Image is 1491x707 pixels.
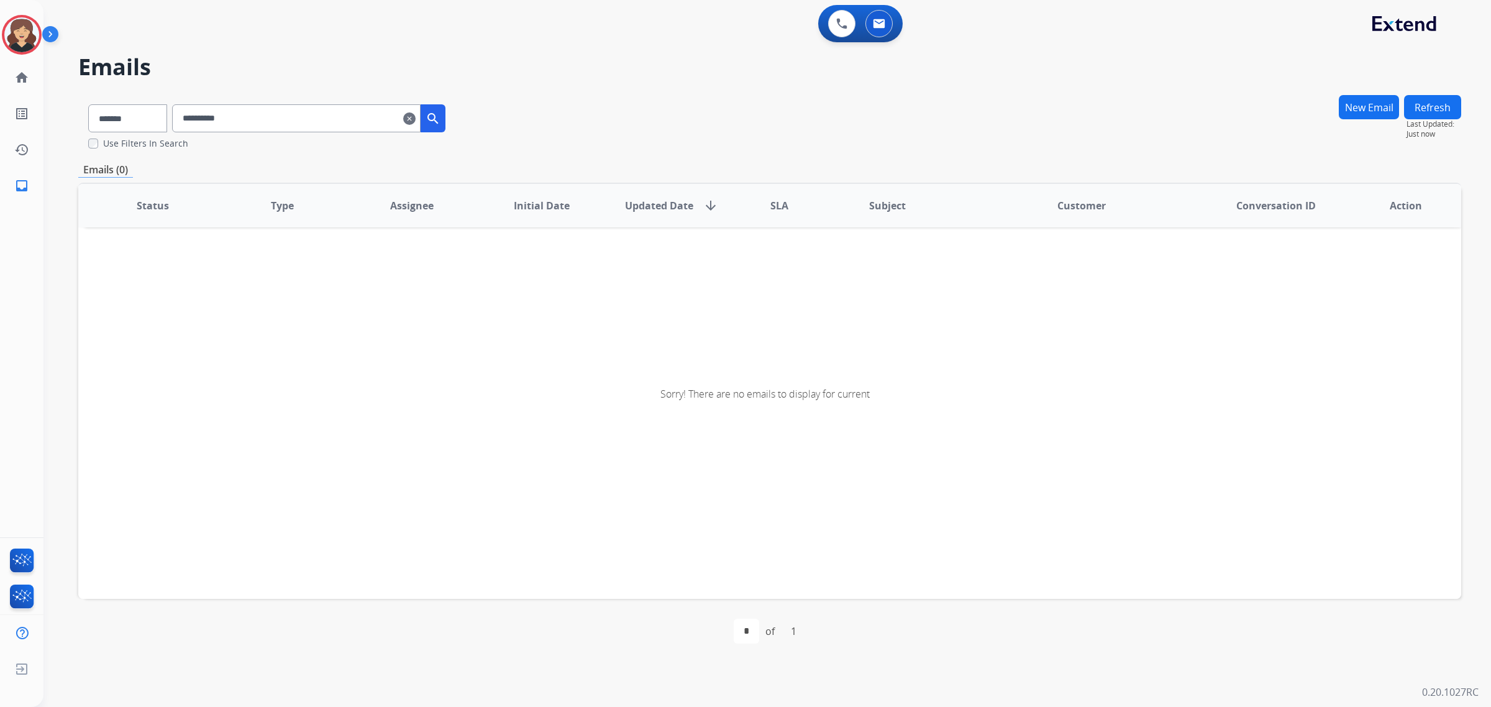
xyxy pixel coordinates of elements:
[4,17,39,52] img: avatar
[103,137,188,150] label: Use Filters In Search
[271,198,294,213] span: Type
[1331,184,1461,227] th: Action
[765,624,775,639] div: of
[703,198,718,213] mat-icon: arrow_downward
[137,198,169,213] span: Status
[1407,129,1461,139] span: Just now
[14,106,29,121] mat-icon: list_alt
[14,178,29,193] mat-icon: inbox
[403,111,416,126] mat-icon: clear
[78,55,1461,80] h2: Emails
[78,162,133,178] p: Emails (0)
[781,619,806,644] div: 1
[1407,119,1461,129] span: Last Updated:
[1236,198,1316,213] span: Conversation ID
[390,198,434,213] span: Assignee
[660,387,870,401] span: Sorry! There are no emails to display for current
[1057,198,1106,213] span: Customer
[770,198,788,213] span: SLA
[1339,95,1399,119] button: New Email
[1404,95,1461,119] button: Refresh
[869,198,906,213] span: Subject
[14,70,29,85] mat-icon: home
[14,142,29,157] mat-icon: history
[514,198,570,213] span: Initial Date
[625,198,693,213] span: Updated Date
[1422,685,1479,700] p: 0.20.1027RC
[426,111,440,126] mat-icon: search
